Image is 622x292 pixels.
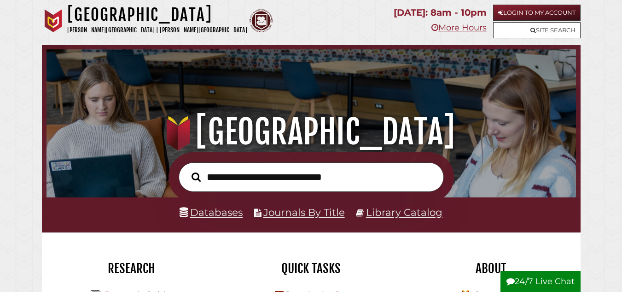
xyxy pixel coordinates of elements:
[56,112,567,152] h1: [GEOGRAPHIC_DATA]
[228,261,394,276] h2: Quick Tasks
[250,9,273,32] img: Calvin Theological Seminary
[408,261,574,276] h2: About
[187,170,205,184] button: Search
[263,206,345,218] a: Journals By Title
[67,25,247,36] p: [PERSON_NAME][GEOGRAPHIC_DATA] | [PERSON_NAME][GEOGRAPHIC_DATA]
[180,206,243,218] a: Databases
[67,5,247,25] h1: [GEOGRAPHIC_DATA]
[192,172,201,182] i: Search
[493,22,581,38] a: Site Search
[394,5,487,21] p: [DATE]: 8am - 10pm
[42,9,65,32] img: Calvin University
[366,206,442,218] a: Library Catalog
[49,261,215,276] h2: Research
[431,23,487,33] a: More Hours
[493,5,581,21] a: Login to My Account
